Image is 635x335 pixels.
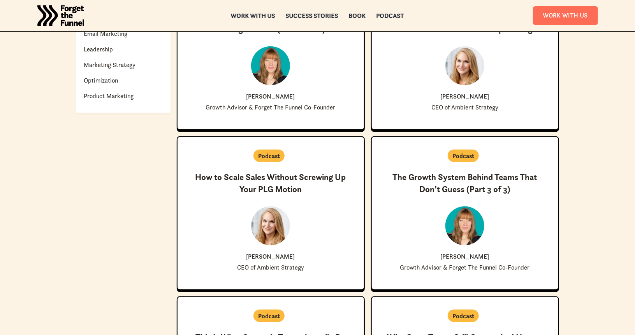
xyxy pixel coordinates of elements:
[79,58,141,71] a: Marketing Strategy
[231,13,275,18] a: Work with us
[84,76,118,85] p: Optimization
[258,151,280,160] p: Podcast
[84,91,134,100] p: Product Marketing
[400,264,530,271] p: Growth Advisor & Forget The Funnel Co-Founder
[441,253,489,259] p: [PERSON_NAME]
[84,29,128,38] p: Email Marketing
[79,90,139,102] a: Product Marketing
[177,136,365,290] a: PodcastHow to Scale Sales Without Screwing Up Your PLG Motion[PERSON_NAME]CEO of Ambient Strategy
[258,311,280,321] p: Podcast
[349,13,366,18] a: Book
[190,171,352,196] h3: How to Scale Sales Without Screwing Up Your PLG Motion
[84,44,113,54] p: Leadership
[79,27,132,40] a: Email Marketing
[206,104,336,111] p: Growth Advisor & Forget The Funnel Co-Founder
[246,253,295,259] p: [PERSON_NAME]
[246,93,295,99] p: [PERSON_NAME]
[237,264,304,271] p: CEO of Ambient Strategy
[376,13,404,18] a: Podcast
[79,43,118,55] a: Leadership
[384,171,546,196] h3: The Growth System Behind Teams That Don’t Guess (Part 3 of 3)
[533,6,598,25] a: Work With Us
[431,104,498,111] p: CEO of Ambient Strategy
[452,151,474,160] p: Podcast
[441,93,489,99] p: [PERSON_NAME]
[452,311,474,321] p: Podcast
[84,60,136,69] p: Marketing Strategy
[79,74,123,86] a: Optimization
[286,13,338,18] a: Success Stories
[371,136,559,290] a: PodcastThe Growth System Behind Teams That Don’t Guess (Part 3 of 3)[PERSON_NAME]Growth Advisor &...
